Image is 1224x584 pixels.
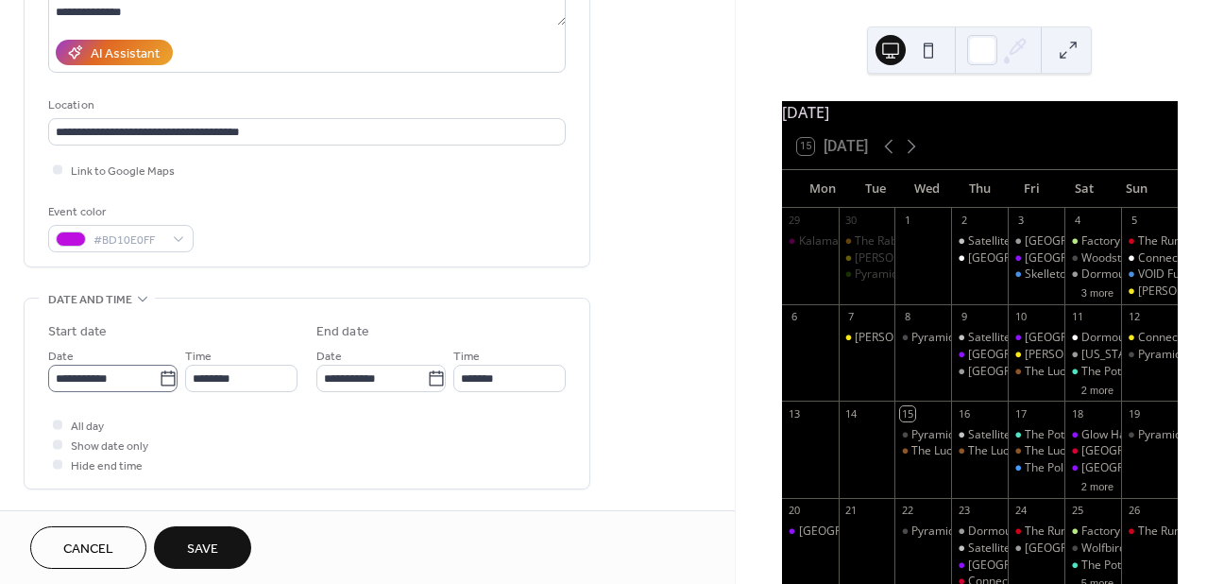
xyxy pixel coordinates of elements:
div: Washington Avenue Arts & Culture Crawl [1064,347,1121,363]
div: The Lucky Wolf [1025,364,1103,380]
div: 5 [1127,214,1141,228]
div: [GEOGRAPHIC_DATA] [1025,233,1139,249]
button: 2 more [1074,477,1121,493]
div: The Potato Sack [1081,558,1165,574]
div: 10 [1013,310,1028,324]
div: The Lucky Wolf [968,443,1046,459]
span: All day [71,417,104,437]
div: 12 [1127,310,1141,324]
span: Save [187,540,218,559]
div: Wed [901,170,953,208]
div: 22 [900,504,914,518]
div: [GEOGRAPHIC_DATA] [1081,460,1196,476]
div: Thu [954,170,1006,208]
div: Factory Coffee [1064,524,1121,540]
div: Connecting Chords Fest (Bell's Eccentric Cafe) [1121,330,1178,346]
div: [GEOGRAPHIC_DATA] [1025,330,1139,346]
div: Satellite Records Open Mic [968,427,1109,443]
div: Pyramid Scheme [911,427,1000,443]
div: Pyramid Scheme [855,266,943,283]
div: The Potato Sack [1025,427,1109,443]
div: Dormouse Theater [951,364,1008,380]
div: 19 [1127,406,1141,421]
div: 11 [1070,310,1084,324]
div: Dormouse Theater: Kzoo Zine Fest [1064,330,1121,346]
div: 16 [957,406,971,421]
div: The Lucky Wolf [1025,443,1103,459]
span: Show date only [71,437,148,456]
div: Dormouse Theater [951,250,1008,266]
div: 24 [1013,504,1028,518]
div: Fri [1006,170,1058,208]
div: [GEOGRAPHIC_DATA] [968,558,1082,574]
div: Satellite Records Open Mic [968,330,1109,346]
div: Tue [849,170,901,208]
div: Factory Coffee (Frank St) [1064,233,1121,249]
div: 4 [1070,214,1084,228]
div: Pyramid Scheme [894,427,951,443]
div: Satellite Records Open Mic [951,233,1008,249]
div: Glow Hall [1064,460,1121,476]
div: Kalamazoo Photo Collective Meetup [799,233,988,249]
div: Satellite Records Open Mic [968,233,1109,249]
div: [GEOGRAPHIC_DATA] [968,250,1082,266]
div: [GEOGRAPHIC_DATA] [799,524,913,540]
button: 3 more [1074,283,1121,300]
div: End date [316,322,369,342]
div: The Lucky Wolf [1008,443,1064,459]
button: AI Assistant [56,40,173,65]
div: Dormouse: Rad Riso Open Print [951,524,1008,540]
div: The Potato Sack [1064,364,1121,380]
div: The RunOff [1138,233,1197,249]
div: Pyramid Scheme [894,330,951,346]
div: Pyramid Scheme [911,524,1000,540]
div: The Rabbithole [855,233,933,249]
div: Glow Hall [951,347,1008,363]
div: The Lucky Wolf [951,443,1008,459]
div: Satellite Records Open Mic [968,541,1109,557]
div: Pyramid Scheme [1121,347,1178,363]
div: 7 [844,310,858,324]
div: Sun [1111,170,1163,208]
div: VOID Fundraiser (The Polish Hall @ Factory Coffee) [1121,266,1178,283]
div: Glow Hall [951,558,1008,574]
div: Kalamazoo Photo Collective Meetup [782,233,839,249]
div: Satellite Records Open Mic [951,427,1008,443]
div: 14 [844,406,858,421]
div: Dormouse: Rad Riso Open Print [968,524,1132,540]
div: 13 [788,406,802,421]
div: 25 [1070,504,1084,518]
div: The RunOff [1025,524,1083,540]
span: Hide end time [71,456,143,476]
span: Time [453,347,480,367]
div: Pyramid Scheme [1121,427,1178,443]
div: 17 [1013,406,1028,421]
button: Cancel [30,526,146,569]
span: Time [185,347,212,367]
div: Downtown Public Library: Connecting Chords Fest [1064,443,1121,459]
div: [PERSON_NAME] Eccentric Cafe [855,330,1022,346]
span: Date [316,347,342,367]
button: 2 more [1074,381,1121,397]
div: The Lucky Wolf [911,443,990,459]
div: Connecting Chords Fest (Dormouse Theater) [1121,250,1178,266]
div: 26 [1127,504,1141,518]
div: Dormouse Theatre [1008,541,1064,557]
div: Woodstock Fest [1081,250,1164,266]
div: Glow Hall [1008,250,1064,266]
div: The Potato Sack [1008,427,1064,443]
div: The Polish Hall @ Factory Coffee [1025,460,1195,476]
div: Wolfbird House (St. Joseph) [1064,541,1121,557]
div: [GEOGRAPHIC_DATA] [1025,541,1139,557]
div: Event color [48,202,190,222]
div: Pyramid Scheme [911,330,1000,346]
div: The RunOff [1008,524,1064,540]
div: 18 [1070,406,1084,421]
div: [PERSON_NAME] Eccentric Cafe [1025,347,1192,363]
div: Pyramid Scheme [894,524,951,540]
div: The Lucky Wolf [894,443,951,459]
div: [GEOGRAPHIC_DATA] [968,364,1082,380]
div: Bell's Eccentric Cafe [1008,347,1064,363]
div: [GEOGRAPHIC_DATA] [1025,250,1139,266]
div: Bell's Eccentric Cafe [839,250,895,266]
